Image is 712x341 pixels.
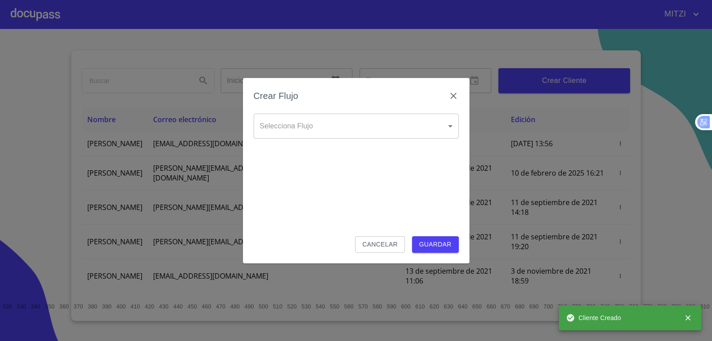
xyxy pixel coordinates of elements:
button: Cancelar [355,236,405,253]
span: Cancelar [362,239,397,250]
span: Cliente Creado [566,313,621,322]
span: Guardar [419,239,452,250]
button: close [678,308,698,328]
button: Guardar [412,236,459,253]
div: ​ [254,114,459,139]
h6: Crear Flujo [254,89,299,103]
